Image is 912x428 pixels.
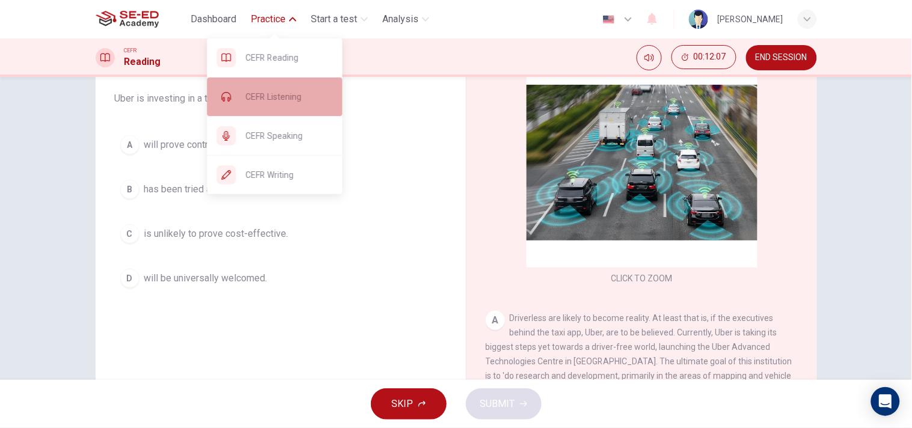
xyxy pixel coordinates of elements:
img: en [601,15,616,24]
div: B [120,180,139,199]
div: CEFR Listening [207,78,342,116]
button: Dwill be universally welcomed. [115,263,447,293]
span: END SESSION [756,53,807,63]
img: Profile picture [689,10,708,29]
h1: Reading [124,55,161,69]
button: Awill prove controversial. [115,130,447,160]
span: CEFR Writing [245,168,332,182]
span: Start a test [311,12,357,26]
button: Cis unlikely to prove cost-effective. [115,219,447,249]
div: CEFR Speaking [207,117,342,155]
span: CEFR Listening [245,90,332,104]
div: D [120,269,139,288]
div: CEFR Writing [207,156,342,194]
button: Analysis [378,8,434,30]
div: Hide [672,45,736,70]
img: SE-ED Academy logo [96,7,159,31]
span: CEFR [124,46,137,55]
span: Driverless are likely to become reality. At least that is, if the executives behind the taxi app,... [486,313,792,395]
button: Start a test [306,8,373,30]
span: CEFR Reading [245,50,332,65]
button: SKIP [371,388,447,420]
button: 00:12:07 [672,45,736,69]
span: CEFR Speaking [245,129,332,143]
span: will be universally welcomed. [144,271,268,286]
div: C [120,224,139,243]
a: SE-ED Academy logo [96,7,186,31]
span: Analysis [382,12,418,26]
button: Bhas been tried and tested. [115,174,447,204]
span: SKIP [392,396,414,412]
span: is unlikely to prove cost-effective. [144,227,289,241]
span: Dashboard [191,12,236,26]
span: will prove controversial. [144,138,244,152]
span: 00:12:07 [694,52,726,62]
button: Dashboard [186,8,241,30]
button: END SESSION [746,45,817,70]
div: [PERSON_NAME] [718,12,783,26]
span: Choose the correct letter, A, B, C or D. Uber is investing in a technology that [115,63,447,106]
span: Practice [251,12,286,26]
button: Practice [246,8,301,30]
div: A [486,311,505,330]
div: Open Intercom Messenger [871,387,900,416]
div: Mute [637,45,662,70]
div: A [120,135,139,154]
span: has been tried and tested. [144,182,254,197]
div: CEFR Reading [207,38,342,77]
